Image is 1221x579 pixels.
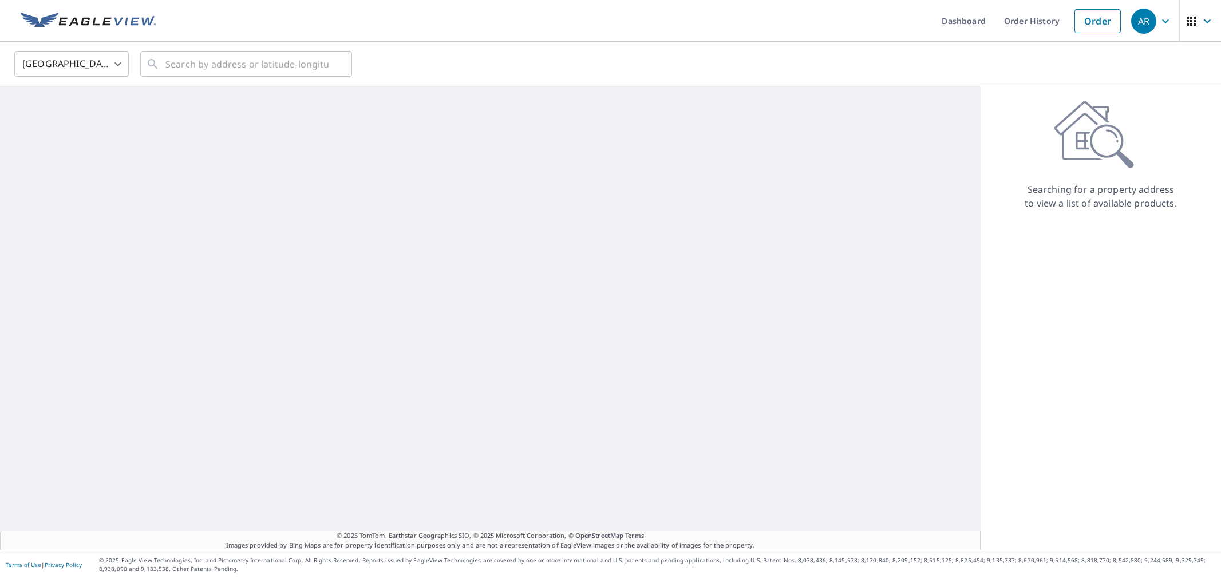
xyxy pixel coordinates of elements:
div: AR [1131,9,1156,34]
img: EV Logo [21,13,156,30]
div: [GEOGRAPHIC_DATA] [14,48,129,80]
a: Order [1074,9,1121,33]
a: Terms [625,531,644,540]
p: © 2025 Eagle View Technologies, Inc. and Pictometry International Corp. All Rights Reserved. Repo... [99,556,1215,573]
p: | [6,561,82,568]
p: Searching for a property address to view a list of available products. [1024,183,1177,210]
a: OpenStreetMap [575,531,623,540]
a: Terms of Use [6,561,41,569]
input: Search by address or latitude-longitude [165,48,329,80]
a: Privacy Policy [45,561,82,569]
span: © 2025 TomTom, Earthstar Geographics SIO, © 2025 Microsoft Corporation, © [337,531,644,541]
